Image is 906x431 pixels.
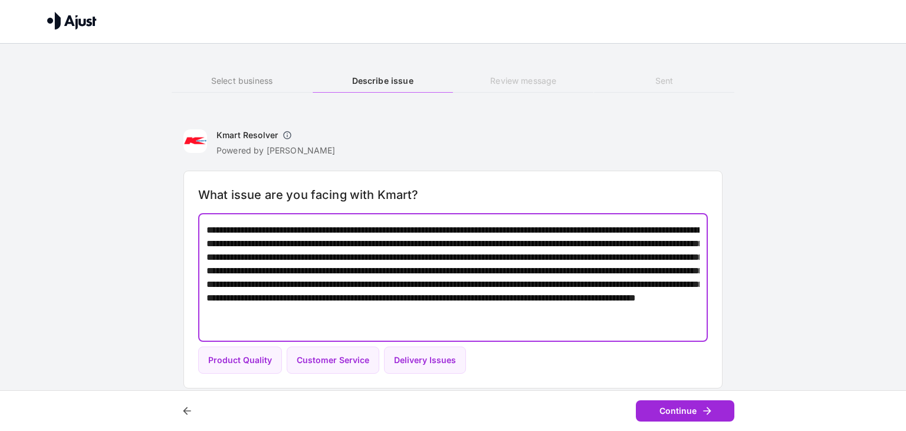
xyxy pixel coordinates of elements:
img: Kmart [183,129,207,153]
h6: Kmart Resolver [216,129,278,141]
button: Continue [636,400,734,422]
p: Powered by [PERSON_NAME] [216,145,336,156]
h6: What issue are you facing with Kmart? [198,185,708,204]
h6: Sent [594,74,734,87]
img: Ajust [47,12,97,30]
button: Delivery Issues [384,347,466,374]
h6: Select business [172,74,312,87]
h6: Describe issue [313,74,453,87]
h6: Review message [453,74,593,87]
button: Customer Service [287,347,379,374]
button: Product Quality [198,347,282,374]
